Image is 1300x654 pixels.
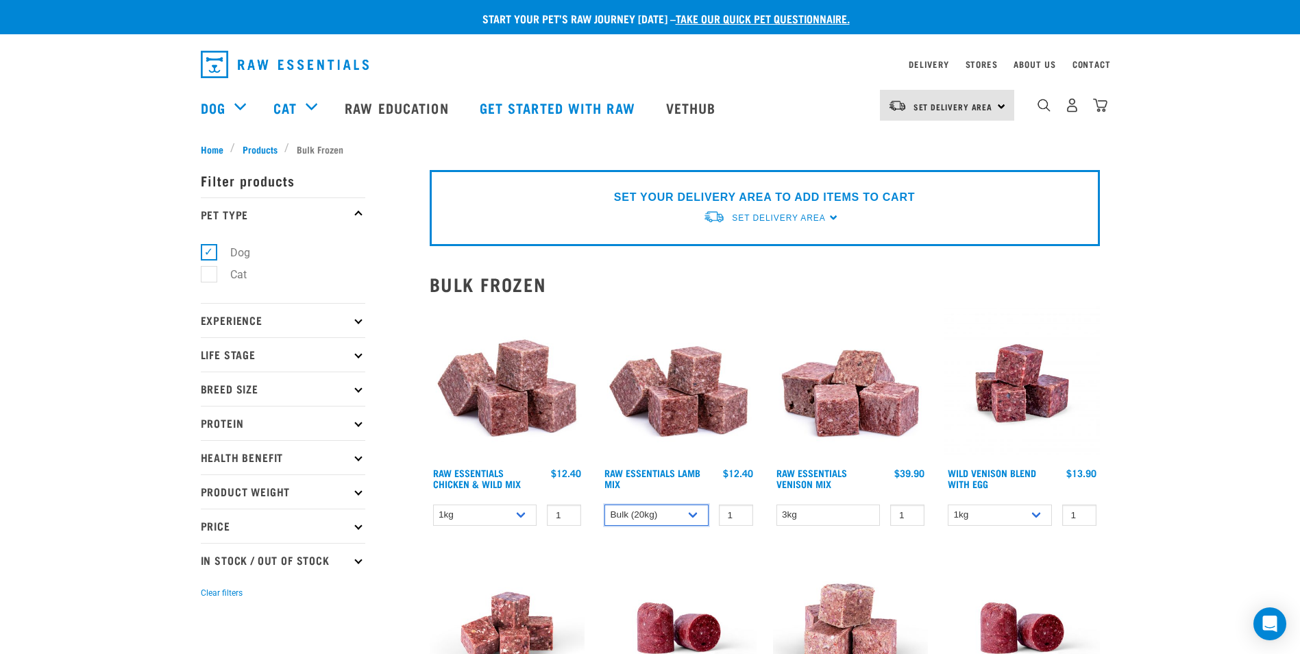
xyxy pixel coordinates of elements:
[888,99,907,112] img: van-moving.png
[652,80,733,135] a: Vethub
[732,213,825,223] span: Set Delivery Area
[1014,62,1055,66] a: About Us
[1066,468,1096,479] div: $13.90
[201,163,365,197] p: Filter products
[601,306,757,461] img: ?1041 RE Lamb Mix 01
[676,15,850,21] a: take our quick pet questionnaire.
[890,505,924,526] input: 1
[273,97,297,118] a: Cat
[201,406,365,440] p: Protein
[201,440,365,474] p: Health Benefit
[776,470,847,486] a: Raw Essentials Venison Mix
[948,470,1036,486] a: Wild Venison Blend with Egg
[430,274,1100,295] h2: Bulk Frozen
[1072,62,1111,66] a: Contact
[466,80,652,135] a: Get started with Raw
[547,505,581,526] input: 1
[235,142,284,156] a: Products
[201,543,365,577] p: In Stock / Out Of Stock
[201,474,365,509] p: Product Weight
[243,142,278,156] span: Products
[201,97,225,118] a: Dog
[614,189,915,206] p: SET YOUR DELIVERY AREA TO ADD ITEMS TO CART
[1253,607,1286,640] div: Open Intercom Messenger
[201,197,365,232] p: Pet Type
[604,470,700,486] a: Raw Essentials Lamb Mix
[1065,98,1079,112] img: user.png
[430,306,585,461] img: Pile Of Cubed Chicken Wild Meat Mix
[433,470,521,486] a: Raw Essentials Chicken & Wild Mix
[1093,98,1107,112] img: home-icon@2x.png
[1062,505,1096,526] input: 1
[909,62,948,66] a: Delivery
[201,587,243,599] button: Clear filters
[201,509,365,543] p: Price
[201,372,365,406] p: Breed Size
[190,45,1111,84] nav: dropdown navigation
[1038,99,1051,112] img: home-icon-1@2x.png
[966,62,998,66] a: Stores
[201,337,365,372] p: Life Stage
[913,104,993,109] span: Set Delivery Area
[201,51,369,78] img: Raw Essentials Logo
[208,266,252,283] label: Cat
[944,306,1100,461] img: Venison Egg 1616
[551,468,581,479] div: $12.40
[773,306,929,461] img: 1113 RE Venison Mix 01
[201,142,1100,156] nav: breadcrumbs
[201,303,365,337] p: Experience
[331,80,465,135] a: Raw Education
[201,142,231,156] a: Home
[201,142,223,156] span: Home
[208,244,256,261] label: Dog
[719,505,753,526] input: 1
[723,468,753,479] div: $12.40
[894,468,924,479] div: $39.90
[703,210,725,224] img: van-moving.png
